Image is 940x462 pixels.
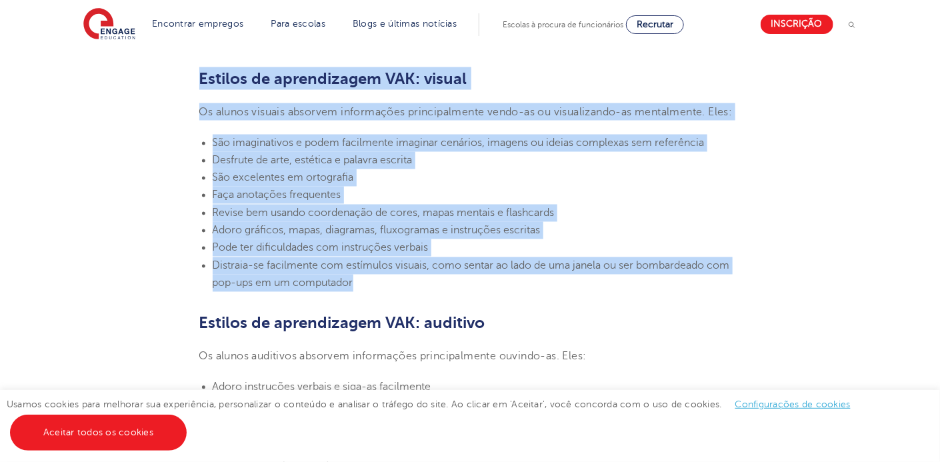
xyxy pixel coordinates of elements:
span: Adoro gráficos, mapas, diagramas, fluxogramas e instruções escritas [213,225,541,237]
span: Distraia-se facilmente com estímulos visuais, como sentar ao lado de uma janela ou ser bombardead... [213,260,730,289]
a: Encontrar empregos [152,19,243,29]
span: São excelentes em ortografia [213,172,354,184]
a: Inscrição [761,15,833,34]
a: Recrutar [626,15,684,34]
span: Adoro instruções verbais e siga-as facilmente [213,381,431,393]
b: Estilos de aprendizagem VAK: auditivo [199,314,485,333]
b: Estilos de aprendizagem VAK: visual [199,69,467,88]
span: Os alunos visuais absorvem informações principalmente vendo-as ou visualizando-as mentalmente. Eles: [199,106,733,118]
a: Para escolas [271,19,325,29]
a: Configurações de cookies [735,399,851,409]
a: Blogs e últimas notícias [353,19,457,29]
span: Os alunos auditivos absorvem informações principalmente ouvindo-as. Eles: [199,351,587,363]
span: Faça anotações frequentes [213,189,341,201]
span: Desfrute de arte, estética e palavra escrita [213,155,413,167]
span: Pode ter dificuldades com instruções verbais [213,242,429,254]
a: Aceitar todos os cookies [10,415,187,451]
span: São imaginativos e podem facilmente imaginar cenários, imagens ou ideias complexas sem referência [213,137,705,149]
span: Recrutar [637,19,673,29]
font: Usamos cookies para melhorar sua experiência, personalizar o conteúdo e analisar o tráfego do sit... [7,399,864,409]
span: Revise bem usando coordenação de cores, mapas mentais e flashcards [213,207,555,219]
img: Envolva a educação [83,8,135,41]
span: Escolas à procura de funcionários [503,20,623,29]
